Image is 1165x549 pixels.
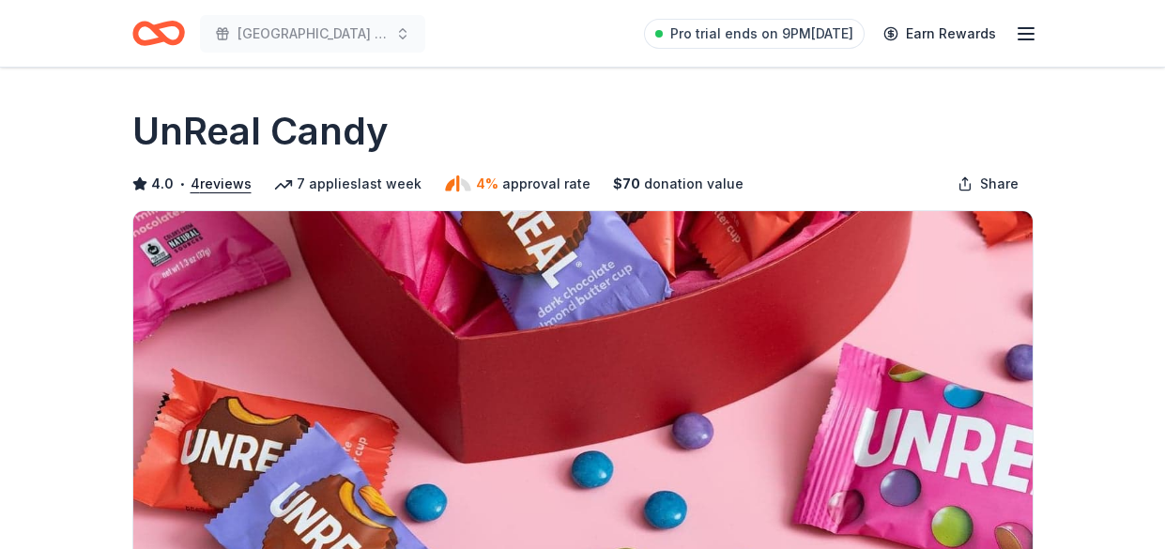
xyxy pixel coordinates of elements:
[132,11,185,55] a: Home
[980,173,1019,195] span: Share
[502,173,590,195] span: approval rate
[238,23,388,45] span: [GEOGRAPHIC_DATA] fun run fundraiser
[274,173,422,195] div: 7 applies last week
[872,17,1007,51] a: Earn Rewards
[644,173,743,195] span: donation value
[151,173,174,195] span: 4.0
[132,105,389,158] h1: UnReal Candy
[644,19,865,49] a: Pro trial ends on 9PM[DATE]
[191,173,252,195] button: 4reviews
[178,176,185,191] span: •
[943,165,1034,203] button: Share
[613,173,640,195] span: $ 70
[476,173,498,195] span: 4%
[670,23,853,45] span: Pro trial ends on 9PM[DATE]
[200,15,425,53] button: [GEOGRAPHIC_DATA] fun run fundraiser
